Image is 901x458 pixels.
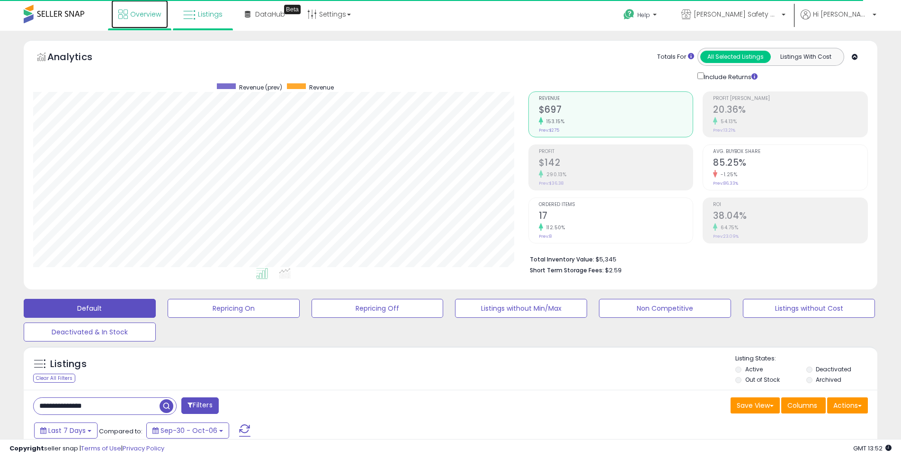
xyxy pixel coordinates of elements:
button: Actions [827,397,868,413]
div: Totals For [657,53,694,62]
span: Listings [198,9,223,19]
span: Sep-30 - Oct-06 [161,426,217,435]
small: 54.13% [717,118,737,125]
label: Active [745,365,763,373]
span: DataHub [255,9,285,19]
span: Profit [PERSON_NAME] [713,96,867,101]
small: 64.75% [717,224,738,231]
small: -1.25% [717,171,737,178]
p: Listing States: [735,354,877,363]
b: Total Inventory Value: [530,255,594,263]
small: 153.15% [543,118,565,125]
a: Privacy Policy [123,444,164,453]
i: Get Help [623,9,635,20]
h5: Analytics [47,50,111,66]
span: [PERSON_NAME] Safety & Supply [694,9,779,19]
span: Help [637,11,650,19]
div: seller snap | | [9,444,164,453]
button: Listings With Cost [770,51,841,63]
button: Sep-30 - Oct-06 [146,422,229,439]
button: Repricing Off [312,299,444,318]
label: Out of Stock [745,376,780,384]
small: Prev: 13.21% [713,127,735,133]
span: Revenue [309,83,334,91]
small: Prev: 86.33% [713,180,738,186]
button: Filters [181,397,218,414]
span: Last 7 Days [48,426,86,435]
span: Revenue (prev) [239,83,282,91]
div: Clear All Filters [33,374,75,383]
small: Prev: $275 [539,127,559,133]
button: Default [24,299,156,318]
span: 2025-10-14 13:52 GMT [853,444,892,453]
h2: 38.04% [713,210,867,223]
button: Save View [731,397,780,413]
h2: 20.36% [713,104,867,117]
div: Tooltip anchor [284,5,301,14]
h2: $142 [539,157,693,170]
a: Help [616,1,666,31]
h2: 17 [539,210,693,223]
a: Hi [PERSON_NAME] [801,9,876,31]
span: Overview [130,9,161,19]
small: 112.50% [543,224,565,231]
span: Profit [539,149,693,154]
span: Columns [787,401,817,410]
h2: $697 [539,104,693,117]
h2: 85.25% [713,157,867,170]
label: Deactivated [816,365,851,373]
div: Include Returns [690,71,768,82]
button: Non Competitive [599,299,731,318]
button: Repricing On [168,299,300,318]
button: Listings without Cost [743,299,875,318]
small: Prev: $36.38 [539,180,563,186]
button: All Selected Listings [700,51,771,63]
span: Ordered Items [539,202,693,207]
li: $5,345 [530,253,861,264]
button: Deactivated & In Stock [24,323,156,341]
span: Avg. Buybox Share [713,149,867,154]
label: Archived [816,376,841,384]
span: ROI [713,202,867,207]
button: Listings without Min/Max [455,299,587,318]
span: Hi [PERSON_NAME] [813,9,870,19]
button: Last 7 Days [34,422,98,439]
small: 290.13% [543,171,567,178]
small: Prev: 8 [539,233,552,239]
a: Terms of Use [81,444,121,453]
button: Columns [781,397,826,413]
span: $2.59 [605,266,622,275]
strong: Copyright [9,444,44,453]
h5: Listings [50,358,87,371]
b: Short Term Storage Fees: [530,266,604,274]
span: Revenue [539,96,693,101]
small: Prev: 23.09% [713,233,739,239]
span: Compared to: [99,427,143,436]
